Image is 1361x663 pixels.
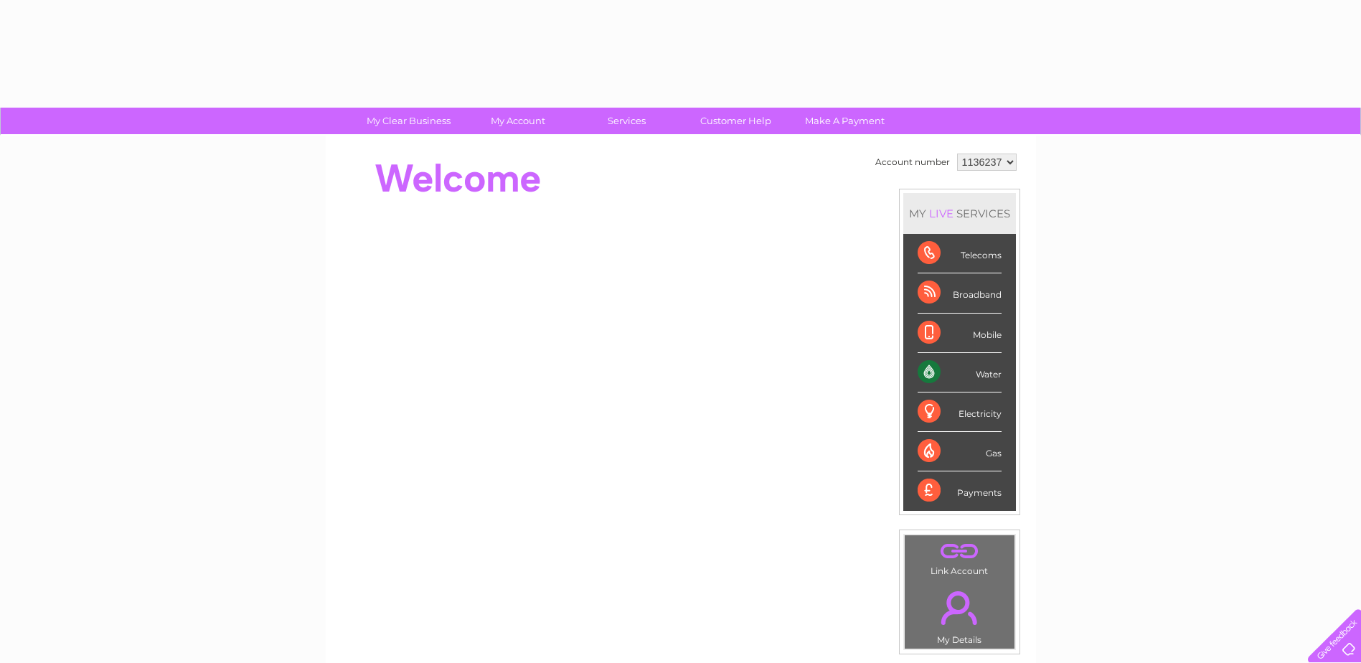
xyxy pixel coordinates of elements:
[349,108,468,134] a: My Clear Business
[903,193,1016,234] div: MY SERVICES
[786,108,904,134] a: Make A Payment
[918,314,1002,353] div: Mobile
[904,579,1015,649] td: My Details
[918,432,1002,471] div: Gas
[918,353,1002,392] div: Water
[458,108,577,134] a: My Account
[677,108,795,134] a: Customer Help
[568,108,686,134] a: Services
[908,539,1011,564] a: .
[926,207,956,220] div: LIVE
[918,471,1002,510] div: Payments
[918,392,1002,432] div: Electricity
[908,583,1011,633] a: .
[872,150,953,174] td: Account number
[918,234,1002,273] div: Telecoms
[904,535,1015,580] td: Link Account
[918,273,1002,313] div: Broadband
